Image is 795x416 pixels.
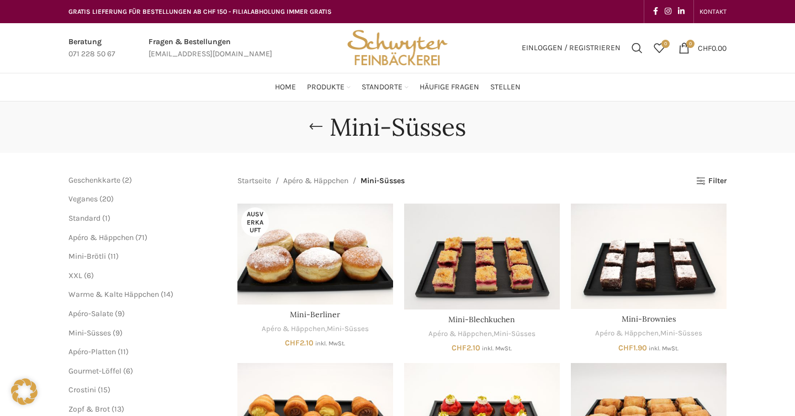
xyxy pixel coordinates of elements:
a: Geschenkkarte [68,175,120,185]
span: Standorte [362,82,402,93]
span: GRATIS LIEFERUNG FÜR BESTELLUNGEN AB CHF 150 - FILIALABHOLUNG IMMER GRATIS [68,8,332,15]
div: , [571,328,727,339]
span: CHF [452,343,467,353]
span: 13 [114,404,121,414]
span: Stellen [490,82,521,93]
a: Apéro-Platten [68,347,116,356]
a: Linkedin social link [675,4,688,19]
a: Go back [302,116,330,138]
h1: Mini-Süsses [330,113,466,142]
a: Häufige Fragen [420,76,479,98]
a: Mini-Blechkuchen [448,314,515,324]
span: Mini-Süsses [361,175,405,187]
a: Facebook social link [650,4,661,19]
a: Mini-Blechkuchen [404,204,560,310]
span: 11 [110,252,116,261]
span: 11 [120,347,126,356]
a: Startseite [237,175,271,187]
a: 0 [648,37,670,59]
a: Mini-Süsses [494,329,536,339]
a: KONTAKT [699,1,727,23]
small: inkl. MwSt. [482,345,512,352]
a: Einloggen / Registrieren [516,37,626,59]
span: Ausverkauft [241,207,269,237]
a: Standard [68,214,100,223]
a: Veganes [68,194,98,204]
span: 9 [115,328,120,338]
span: Produkte [307,82,344,93]
span: Häufige Fragen [420,82,479,93]
a: Suchen [626,37,648,59]
a: Mini-Berliner [237,204,393,304]
div: , [404,329,560,339]
a: Mini-Süsses [327,324,369,334]
div: Secondary navigation [694,1,732,23]
a: Apéro & Häppchen [595,328,659,339]
small: inkl. MwSt. [649,345,679,352]
a: Filter [696,177,727,186]
div: , [237,324,393,334]
span: 20 [102,194,111,204]
a: Mini-Brownies [571,204,727,309]
a: XXL [68,271,82,280]
a: 0 CHF0.00 [673,37,732,59]
bdi: 1.90 [618,343,647,353]
div: Meine Wunschliste [648,37,670,59]
a: Apéro & Häppchen [262,324,325,334]
span: 9 [118,309,122,318]
div: Main navigation [63,76,732,98]
span: 0 [661,40,670,48]
a: Stellen [490,76,521,98]
a: Mini-Brötli [68,252,106,261]
bdi: 0.00 [698,43,727,52]
span: CHF [285,338,300,348]
a: Infobox link [149,36,272,61]
span: 0 [686,40,695,48]
a: Zopf & Brot [68,404,110,414]
a: Apéro-Salate [68,309,113,318]
a: Mini-Süsses [68,328,111,338]
a: Produkte [307,76,351,98]
span: 6 [126,366,130,376]
a: Apéro & Häppchen [283,175,348,187]
span: 2 [125,175,129,185]
img: Bäckerei Schwyter [343,23,452,73]
a: Mini-Berliner [290,310,340,319]
span: 15 [100,385,108,394]
a: Warme & Kalte Häppchen [68,290,159,299]
a: Apéro & Häppchen [68,233,134,242]
a: Home [275,76,296,98]
nav: Breadcrumb [237,175,405,187]
a: Infobox link [68,36,115,61]
span: Einloggen / Registrieren [522,44,621,52]
span: 6 [87,271,91,280]
a: Instagram social link [661,4,675,19]
a: Gourmet-Löffel [68,366,121,376]
span: 71 [138,233,145,242]
bdi: 2.10 [452,343,480,353]
a: Apéro & Häppchen [428,329,492,339]
a: Mini-Süsses [660,328,702,339]
a: Mini-Brownies [622,314,676,324]
span: CHF [698,43,712,52]
small: inkl. MwSt. [315,340,345,347]
span: 1 [105,214,108,223]
span: Home [275,82,296,93]
span: CHF [618,343,633,353]
a: Crostini [68,385,96,394]
bdi: 2.10 [285,338,314,348]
